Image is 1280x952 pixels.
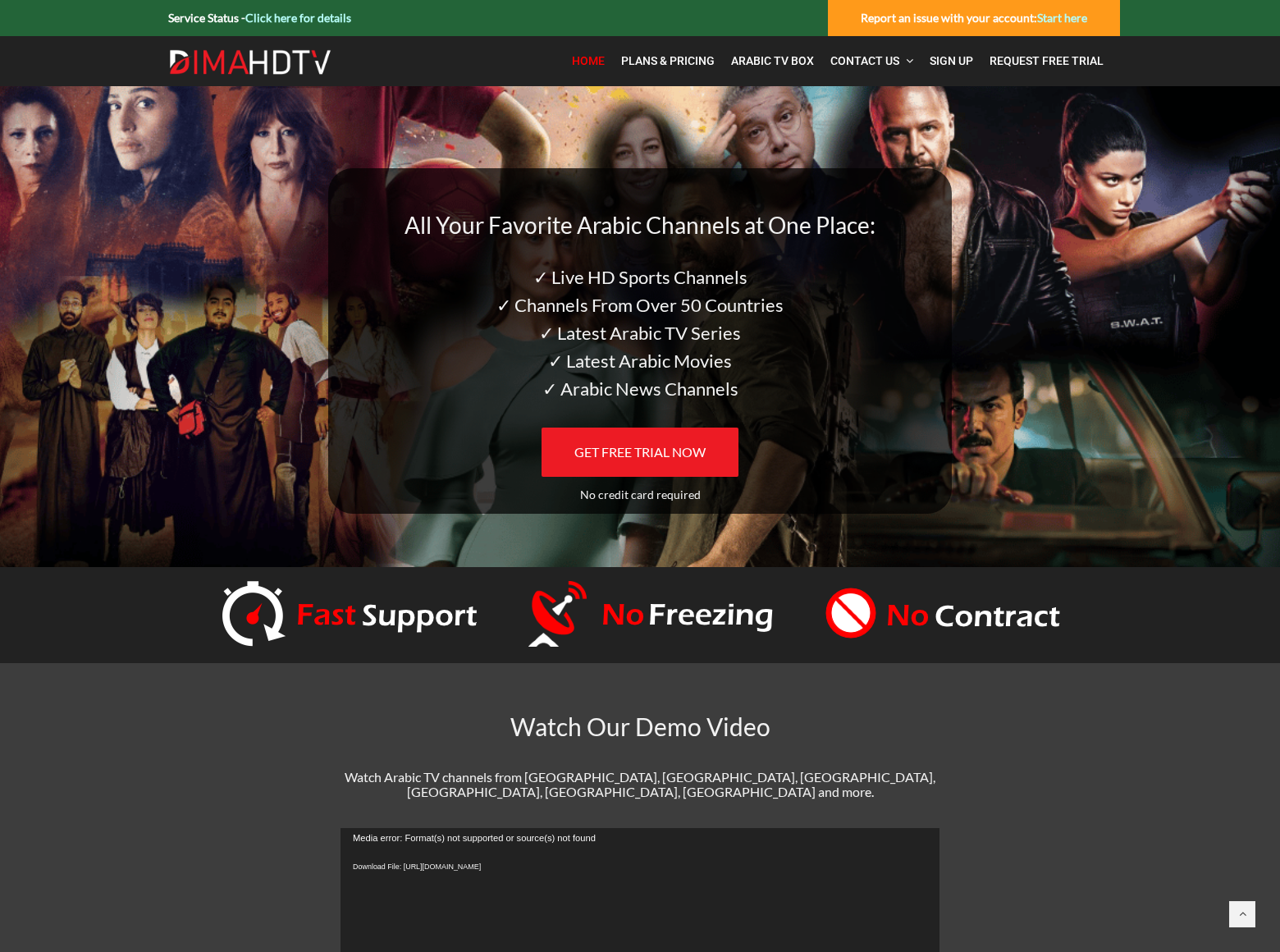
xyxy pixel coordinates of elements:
span: Plans & Pricing [621,54,715,67]
span: ✓ Channels From Over 50 Countries [496,294,784,316]
a: Request Free Trial [981,44,1112,78]
span: Download File: [URL][DOMAIN_NAME] [353,863,481,871]
span: ✓ Latest Arabic TV Series [539,322,741,344]
a: Click here for details [245,11,351,25]
img: Dima HDTV [168,49,332,76]
a: Download File: [URL][DOMAIN_NAME] [341,857,939,876]
a: Start here [1037,11,1087,25]
strong: Report an issue with your account: [861,11,1087,25]
a: Sign Up [921,44,981,78]
span: Watch Arabic TV channels from [GEOGRAPHIC_DATA], [GEOGRAPHIC_DATA], [GEOGRAPHIC_DATA], [GEOGRAPHI... [345,769,935,799]
a: GET FREE TRIAL NOW [542,428,738,477]
span: Watch Our Demo Video [510,712,770,741]
a: Plans & Pricing [613,44,723,78]
span: No credit card required [580,487,701,501]
span: GET FREE TRIAL NOW [574,444,706,460]
span: Contact Us [830,54,899,67]
span: Sign Up [930,54,973,67]
a: Back to top [1229,901,1255,927]
span: Home [572,54,605,67]
span: All Your Favorite Arabic Channels at One Place: [405,211,875,239]
span: Request Free Trial [990,54,1104,67]
p: Media error: Format(s) not supported or source(s) not found [341,828,939,848]
a: Arabic TV Box [723,44,822,78]
a: Contact Us [822,44,921,78]
span: ✓ Latest Arabic Movies [548,350,732,372]
span: Arabic TV Box [731,54,814,67]
span: ✓ Arabic News Channels [542,378,738,400]
span: ✓ Live HD Sports Channels [533,266,747,288]
a: Home [564,44,613,78]
strong: Service Status - [168,11,351,25]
